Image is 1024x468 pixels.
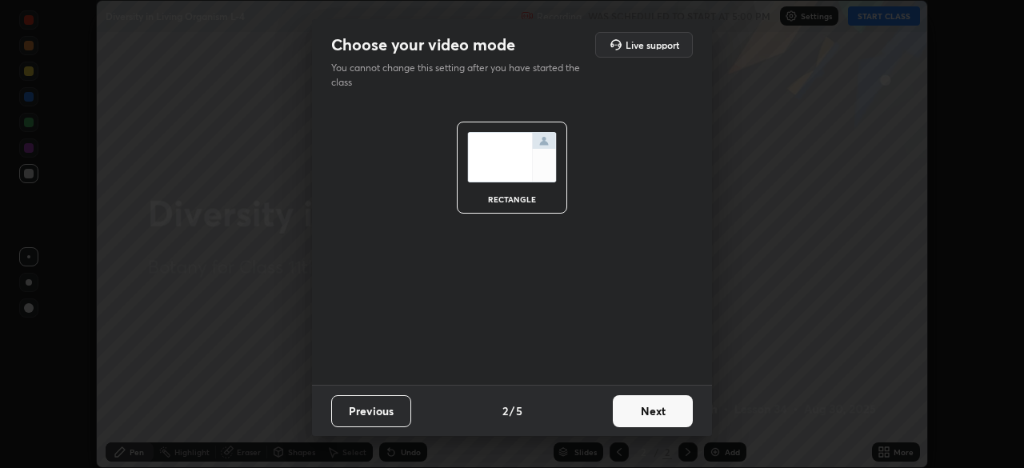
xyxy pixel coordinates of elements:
[331,34,515,55] h2: Choose your video mode
[510,402,514,419] h4: /
[331,61,590,90] p: You cannot change this setting after you have started the class
[480,195,544,203] div: rectangle
[467,132,557,182] img: normalScreenIcon.ae25ed63.svg
[613,395,693,427] button: Next
[626,40,679,50] h5: Live support
[502,402,508,419] h4: 2
[331,395,411,427] button: Previous
[516,402,522,419] h4: 5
